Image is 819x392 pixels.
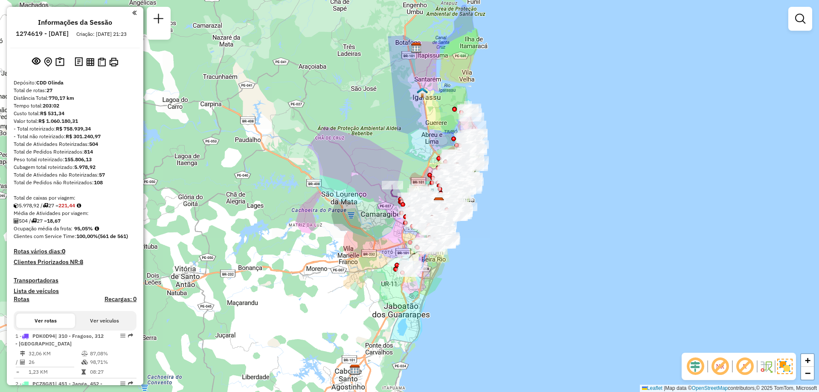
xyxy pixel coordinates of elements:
td: 26 [28,358,81,366]
h4: Lista de veículos [14,287,136,295]
i: Distância Total [20,351,25,356]
div: Map data © contributors,© 2025 TomTom, Microsoft [640,385,819,392]
h4: Informações da Sessão [38,18,112,26]
div: 5.978,92 / 27 = [14,202,136,209]
img: Fluxo de ruas [759,360,773,373]
a: Zoom in [801,354,814,367]
div: Total de caixas por viagem: [14,194,136,202]
div: Criação: [DATE] 21:23 [73,30,130,38]
h4: Rotas vários dias: [14,248,136,255]
a: Rotas [14,296,29,303]
img: CDD Cabo [349,364,360,375]
button: Imprimir Rotas [107,56,120,68]
div: Valor total: [14,117,136,125]
a: Exibir filtros [792,10,809,27]
span: Ocupação média da frota: [14,225,73,232]
em: Opções [120,333,125,338]
strong: R$ 531,34 [40,110,64,116]
div: Depósito: [14,79,136,87]
strong: 5.978,92 [74,164,96,170]
strong: 504 [89,141,98,147]
div: Total de Pedidos Roteirizados: [14,148,136,156]
td: 32,06 KM [28,349,81,358]
div: Total de rotas: [14,87,136,94]
button: Centralizar mapa no depósito ou ponto de apoio [42,55,54,69]
h6: 1274619 - [DATE] [16,30,69,38]
em: Rota exportada [128,333,133,338]
div: Total de Atividades não Roteirizadas: [14,171,136,179]
div: Distância Total: [14,94,136,102]
img: Exibir/Ocultar setores [777,359,793,374]
div: Total de Atividades Roteirizadas: [14,140,136,148]
button: Painel de Sugestão [54,55,66,69]
div: Tempo total: [14,102,136,110]
strong: 814 [84,148,93,155]
strong: CDD Olinda [36,79,64,86]
span: Ocultar deslocamento [685,356,706,377]
img: CDD Olinda [433,197,444,209]
a: Nova sessão e pesquisa [150,10,167,29]
i: Total de rotas [31,218,37,224]
td: 1,23 KM [28,368,81,376]
div: Custo total: [14,110,136,117]
button: Visualizar Romaneio [96,56,107,68]
strong: 18,67 [47,218,61,224]
div: Média de Atividades por viagem: [14,209,136,217]
i: Total de Atividades [14,218,19,224]
strong: 95,05% [74,225,93,232]
i: % de utilização da cubagem [81,360,88,365]
button: Visualizar relatório de Roteirização [84,56,96,67]
em: Média calculada utilizando a maior ocupação (%Peso ou %Cubagem) de cada rota da sessão. Rotas cro... [95,226,99,231]
a: Zoom out [801,367,814,380]
h4: Recargas: 0 [105,296,136,303]
i: Total de rotas [43,203,48,208]
strong: 8 [80,258,83,266]
span: PCZ8G81 [32,380,55,387]
td: 98,71% [90,358,133,366]
span: − [805,368,810,378]
span: Exibir NR [710,356,730,377]
h4: Transportadoras [14,277,136,284]
i: Tempo total em rota [81,369,86,375]
h4: Clientes Priorizados NR: [14,258,136,266]
td: 08:27 [90,368,133,376]
strong: 155.806,13 [64,156,92,163]
button: Logs desbloquear sessão [73,55,84,69]
i: Cubagem total roteirizado [14,203,19,208]
strong: 0 [62,247,65,255]
strong: 221,44 [58,202,75,209]
button: Ver rotas [16,314,75,328]
strong: 57 [99,171,105,178]
strong: 108 [94,179,103,186]
i: % de utilização do peso [81,351,88,356]
strong: 100,00% [76,233,98,239]
em: Opções [120,381,125,386]
strong: R$ 301.240,97 [66,133,101,139]
strong: (561 de 561) [98,233,128,239]
span: + [805,355,810,366]
span: Exibir rótulo [735,356,755,377]
button: Exibir sessão original [30,55,42,69]
img: CDI Pernambuco [411,42,422,53]
img: PA - Igarassu [417,87,428,98]
td: / [15,358,20,366]
strong: 770,17 km [49,95,74,101]
div: Peso total roteirizado: [14,156,136,163]
div: Total de Pedidos não Roteirizados: [14,179,136,186]
a: OpenStreetMap [692,385,728,391]
a: Clique aqui para minimizar o painel [132,8,136,17]
div: 504 / 27 = [14,217,136,225]
td: 87,08% [90,349,133,358]
div: Cubagem total roteirizado: [14,163,136,171]
span: Clientes com Service Time: [14,233,76,239]
i: Meta Caixas/viagem: 227,04 Diferença: -5,60 [77,203,81,208]
td: = [15,368,20,376]
span: 1 - [15,333,104,347]
div: - Total roteirizado: [14,125,136,133]
em: Rota exportada [128,381,133,386]
span: | 310 - Fragoso, 312 - [GEOGRAPHIC_DATA] [15,333,104,347]
a: Leaflet [642,385,662,391]
span: PDK0D94 [32,333,55,339]
i: Total de Atividades [20,360,25,365]
span: | [664,385,665,391]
